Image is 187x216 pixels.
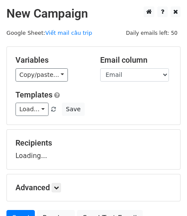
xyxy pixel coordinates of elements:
[15,183,172,192] h5: Advanced
[15,138,172,148] h5: Recipients
[15,90,52,99] a: Templates
[45,30,92,36] a: Viết mail câu trip
[100,55,172,65] h5: Email column
[62,103,84,116] button: Save
[123,28,181,38] span: Daily emails left: 50
[6,6,181,21] h2: New Campaign
[6,30,92,36] small: Google Sheet:
[123,30,181,36] a: Daily emails left: 50
[15,55,87,65] h5: Variables
[15,68,68,82] a: Copy/paste...
[15,138,172,161] div: Loading...
[15,103,49,116] a: Load...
